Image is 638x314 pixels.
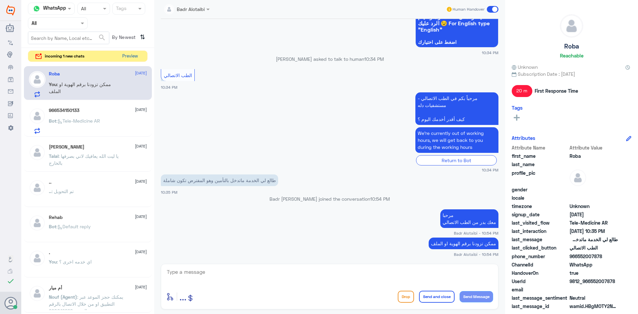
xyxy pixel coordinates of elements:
span: Attribute Value [570,144,618,151]
h6: Reachable [560,52,584,58]
span: : ممكن تزودنا برقم الهوية او الملف [49,81,111,94]
p: 20/8/2025, 10:35 PM [161,174,278,186]
input: Search by Name, Local etc… [28,32,109,44]
span: last_interaction [512,228,568,235]
span: Unknown [570,203,618,210]
span: last_message [512,236,568,243]
span: 10:34 PM [364,56,384,62]
span: : Default reply [56,224,91,229]
span: locale [512,194,568,201]
h5: 966534150133 [49,108,79,113]
span: : اي خدمه اخرى ؟ [57,259,92,264]
i: check [7,277,15,285]
span: Unknown [512,63,538,70]
span: [DATE] [135,107,147,113]
span: null [570,286,618,293]
div: Return to Bot [416,155,497,165]
p: Badr [PERSON_NAME] joined the conversation [161,195,498,202]
button: Preview [119,51,141,62]
h6: Attributes [512,135,535,141]
p: 20/8/2025, 10:54 PM [429,238,498,249]
span: Nouf (Agent) [49,294,77,300]
img: defaultAdmin.png [29,285,46,302]
span: ... [179,290,186,302]
span: Talal [49,153,58,159]
span: : Tele-Medicine AR [56,118,100,124]
span: timezone [512,203,568,210]
img: whatsapp.png [32,4,42,14]
span: طالع لي الخدمة ماتدخل بالتأمين وهو المفترض تكون شاملة [570,236,618,243]
img: defaultAdmin.png [29,250,46,266]
button: Send Message [460,291,493,302]
span: null [570,186,618,193]
i: ⇅ [140,32,145,43]
span: gender [512,186,568,193]
span: 10:34 PM [482,167,498,173]
span: Bot [49,224,56,229]
button: search [98,32,106,43]
span: Roba [570,153,618,159]
span: signup_date [512,211,568,218]
button: Avatar [4,297,17,309]
span: search [98,34,106,42]
span: Bot [49,118,56,124]
span: 966552007878 [570,253,618,260]
span: [DATE] [135,214,147,220]
img: defaultAdmin.png [29,179,46,196]
p: 20/8/2025, 10:34 PM [415,92,498,125]
img: defaultAdmin.png [570,169,586,186]
span: 2025-08-20T19:34:18.684Z [570,211,618,218]
span: last_clicked_button [512,244,568,251]
span: email [512,286,568,293]
img: defaultAdmin.png [560,15,583,37]
span: true [570,269,618,276]
span: اضغط على اختيارك [418,40,496,45]
span: UserId [512,278,568,285]
div: Tags [115,5,127,13]
img: Widebot Logo [6,5,15,16]
span: 10:54 PM [370,196,390,202]
span: Badr Alotaibi - 10:54 PM [454,230,498,236]
p: 20/8/2025, 10:54 PM [440,209,498,228]
h5: . [49,250,50,256]
span: incoming 1 new chats [45,53,84,59]
img: defaultAdmin.png [29,215,46,231]
h5: Talal Alruwaished [49,144,84,150]
span: 9812_966552007878 [570,278,618,285]
span: .. [49,188,52,194]
span: 0 [570,294,618,301]
span: [DATE] [135,70,147,76]
span: 10:34 PM [482,50,498,55]
span: : يمكنك حجز الموعد عبر التطبيق او من خلال الاتصال بالرقم الموحد 920012222 [49,294,123,314]
span: Human Handover [453,6,484,12]
span: 2025-08-20T19:35:13.57Z [570,228,618,235]
button: Send and close [419,291,455,303]
span: null [570,194,618,201]
button: Drop [398,291,414,303]
h6: Tags [512,105,523,111]
span: الطب الاتصالي [164,72,192,78]
span: wamid.HBgMOTY2NTUyMDA3ODc4FQIAEhgUM0FGMUY5N0I2QjFDMzkzQzkyRkUA [570,303,618,310]
p: [PERSON_NAME] asked to talk to human [161,55,498,62]
h5: أم ميار [49,285,62,291]
span: Attribute Name [512,144,568,151]
span: Badr Alotaibi - 10:54 PM [454,252,498,257]
span: first_name [512,153,568,159]
span: By Newest [109,32,137,45]
span: 2 [570,261,618,268]
span: profile_pic [512,169,568,185]
span: Tele-Medicine AR [570,219,618,226]
span: [DATE] [135,249,147,255]
span: last_visited_flow [512,219,568,226]
span: HandoverOn [512,269,568,276]
span: [DATE] [135,284,147,290]
span: phone_number [512,253,568,260]
h5: Roba [564,43,579,50]
span: last_message_sentiment [512,294,568,301]
p: 20/8/2025, 10:34 PM [415,127,498,153]
span: : تم التحويل [52,188,74,194]
span: [DATE] [135,143,147,149]
span: ChannelId [512,261,568,268]
img: defaultAdmin.png [29,144,46,161]
span: You [49,259,57,264]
